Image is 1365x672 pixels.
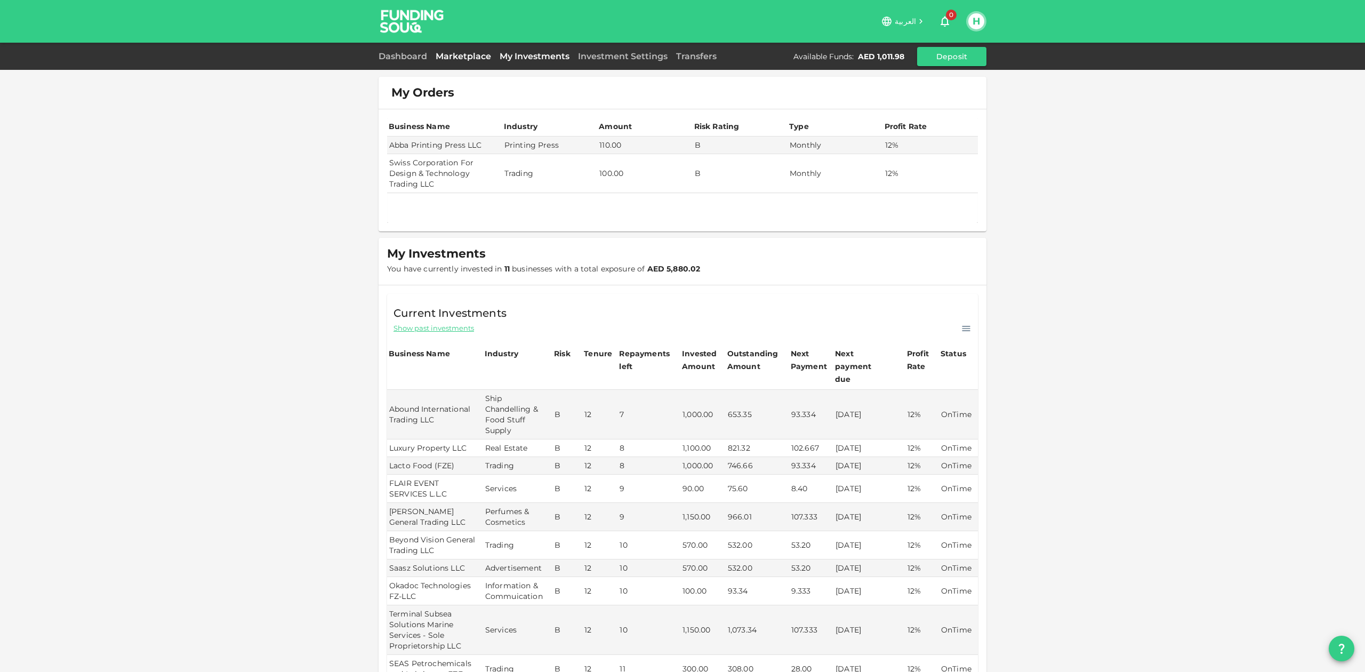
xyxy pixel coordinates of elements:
td: Abound International Trading LLC [387,390,483,439]
span: You have currently invested in businesses with a total exposure of [387,264,700,274]
div: Risk [554,347,575,360]
div: Industry [504,120,537,133]
strong: AED 5,880.02 [647,264,701,274]
td: B [552,605,582,655]
td: 8 [617,457,680,475]
td: [DATE] [833,577,905,605]
td: 90.00 [680,475,726,503]
td: OnTime [939,503,978,531]
td: Perfumes & Cosmetics [483,503,552,531]
td: [DATE] [833,475,905,503]
td: 110.00 [597,137,692,154]
td: 12 [582,457,617,475]
td: Real Estate [483,439,552,457]
div: Tenure [584,347,612,360]
div: Business Name [389,347,450,360]
td: 107.333 [789,503,833,531]
td: Monthly [788,154,882,193]
div: Status [941,347,967,360]
td: 966.01 [726,503,789,531]
a: Marketplace [431,51,495,61]
div: Profit Rate [907,347,937,373]
td: 8.40 [789,475,833,503]
td: 12% [905,390,939,439]
div: Outstanding Amount [727,347,781,373]
td: Advertisement [483,559,552,577]
td: 7 [617,390,680,439]
div: Next payment due [835,347,888,386]
td: 821.32 [726,439,789,457]
td: Trading [502,154,597,193]
td: 1,150.00 [680,605,726,655]
td: B [693,154,788,193]
td: B [552,531,582,559]
td: 10 [617,605,680,655]
td: [DATE] [833,605,905,655]
td: 1,073.34 [726,605,789,655]
div: Profit Rate [885,120,927,133]
td: 12 [582,559,617,577]
td: 93.34 [726,577,789,605]
td: 12 [582,605,617,655]
td: 9 [617,475,680,503]
td: 12% [905,475,939,503]
td: 12% [905,559,939,577]
td: OnTime [939,531,978,559]
div: Invested Amount [682,347,724,373]
td: B [552,559,582,577]
td: 12 [582,390,617,439]
td: B [552,503,582,531]
div: Risk Rating [694,120,740,133]
div: Repayments left [619,347,672,373]
strong: 11 [504,264,510,274]
td: FLAIR EVENT SERVICES L.L.C [387,475,483,503]
span: Show past investments [394,323,474,333]
td: Abba Printing Press LLC [387,137,502,154]
td: B [693,137,788,154]
td: Printing Press [502,137,597,154]
td: 1,100.00 [680,439,726,457]
span: العربية [895,17,916,26]
td: 53.20 [789,559,833,577]
td: 12% [905,577,939,605]
a: Dashboard [379,51,431,61]
td: 12 [582,577,617,605]
div: Available Funds : [793,51,854,62]
td: Services [483,605,552,655]
td: 53.20 [789,531,833,559]
button: 0 [934,11,955,32]
td: B [552,457,582,475]
td: [DATE] [833,531,905,559]
td: 10 [617,577,680,605]
td: 12 [582,531,617,559]
button: question [1329,636,1354,661]
span: My Orders [391,85,454,100]
td: Beyond Vision General Trading LLC [387,531,483,559]
td: 100.00 [680,577,726,605]
td: 12% [905,457,939,475]
td: Swiss Corporation For Design & Technology Trading LLC [387,154,502,193]
td: [DATE] [833,439,905,457]
span: My Investments [387,246,486,261]
td: 12% [905,531,939,559]
div: Industry [485,347,518,360]
td: 102.667 [789,439,833,457]
td: 93.334 [789,390,833,439]
td: B [552,390,582,439]
a: Transfers [672,51,721,61]
td: [DATE] [833,503,905,531]
td: 12 [582,475,617,503]
td: 8 [617,439,680,457]
td: 100.00 [597,154,692,193]
td: Ship Chandelling & Food Stuff Supply [483,390,552,439]
td: Trading [483,457,552,475]
td: Services [483,475,552,503]
td: 12% [905,439,939,457]
td: [DATE] [833,457,905,475]
td: 9.333 [789,577,833,605]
